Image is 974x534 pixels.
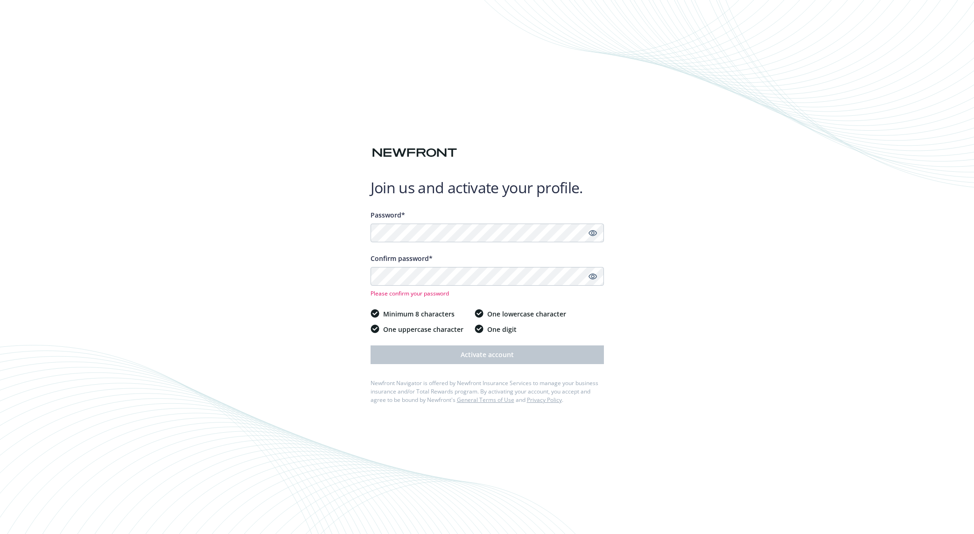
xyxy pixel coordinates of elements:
[371,379,604,404] div: Newfront Navigator is offered by Newfront Insurance Services to manage your business insurance an...
[487,324,517,334] span: One digit
[383,309,455,319] span: Minimum 8 characters
[527,396,562,404] a: Privacy Policy
[383,324,463,334] span: One uppercase character
[371,211,405,219] span: Password*
[587,271,598,282] a: Show password
[371,145,459,161] img: Newfront logo
[371,178,604,197] h1: Join us and activate your profile.
[371,345,604,364] button: Activate account
[457,396,514,404] a: General Terms of Use
[587,227,598,239] a: Show password
[371,254,433,263] span: Confirm password*
[371,224,604,242] input: Enter a unique password...
[371,267,604,286] input: Confirm your unique password...
[487,309,566,319] span: One lowercase character
[371,289,604,297] span: Please confirm your password
[461,350,514,359] span: Activate account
